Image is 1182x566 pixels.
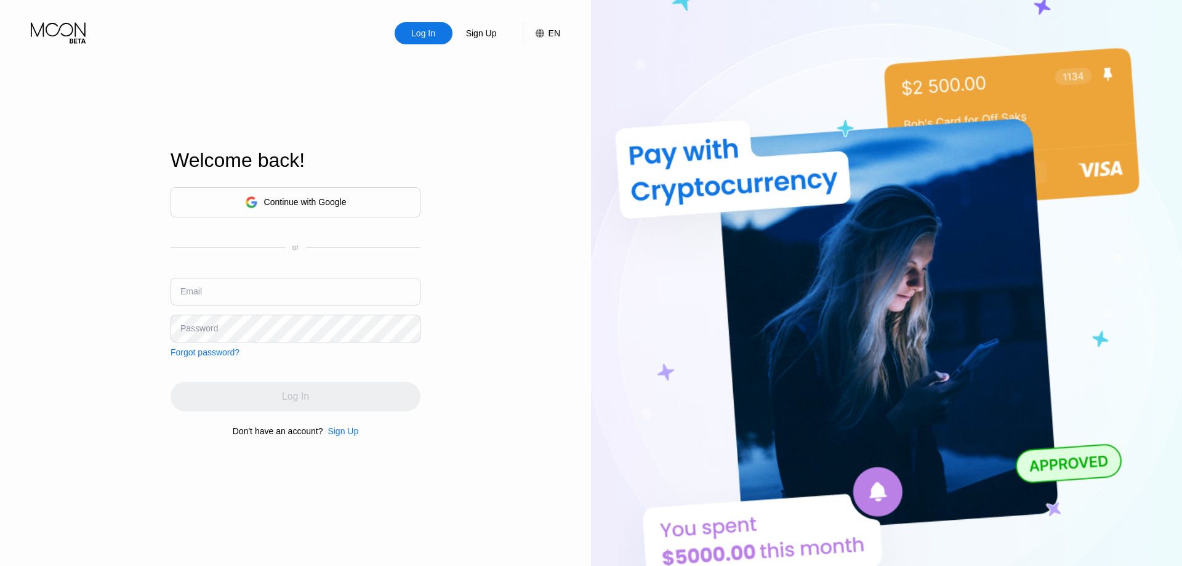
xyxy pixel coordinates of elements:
[180,286,202,296] div: Email
[523,22,560,44] div: EN
[395,22,452,44] div: Log In
[171,187,420,217] div: Continue with Google
[171,347,239,357] div: Forgot password?
[233,426,323,436] div: Don't have an account?
[180,323,218,333] div: Password
[292,243,299,252] div: or
[549,28,560,38] div: EN
[410,27,436,39] div: Log In
[465,27,498,39] div: Sign Up
[171,149,420,172] div: Welcome back!
[328,426,358,436] div: Sign Up
[264,197,347,207] div: Continue with Google
[323,426,358,436] div: Sign Up
[452,22,510,44] div: Sign Up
